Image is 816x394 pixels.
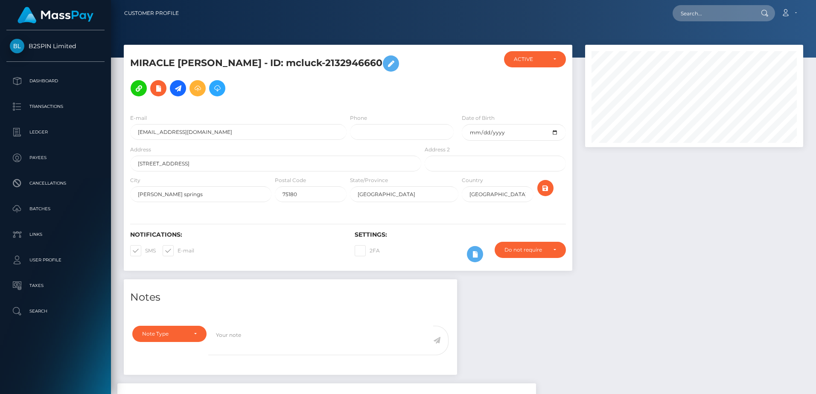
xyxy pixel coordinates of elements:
div: ACTIVE [514,56,546,63]
label: Postal Code [275,177,306,184]
a: Search [6,301,105,322]
p: Dashboard [10,75,101,87]
p: Cancellations [10,177,101,190]
p: Transactions [10,100,101,113]
button: Note Type [132,326,207,342]
h6: Settings: [355,231,566,238]
label: City [130,177,140,184]
a: Batches [6,198,105,220]
label: Date of Birth [462,114,495,122]
p: Payees [10,151,101,164]
label: Address [130,146,151,154]
p: Batches [10,203,101,215]
input: Search... [673,5,753,21]
a: User Profile [6,249,105,271]
label: E-mail [130,114,147,122]
a: Initiate Payout [170,80,186,96]
a: Taxes [6,275,105,296]
img: MassPay Logo [17,7,93,23]
a: Ledger [6,122,105,143]
label: SMS [130,245,156,256]
p: Links [10,228,101,241]
a: Links [6,224,105,245]
label: Address 2 [425,146,450,154]
p: Taxes [10,279,101,292]
label: State/Province [350,177,388,184]
a: Cancellations [6,173,105,194]
button: ACTIVE [504,51,566,67]
img: B2SPIN Limited [10,39,24,53]
a: Dashboard [6,70,105,92]
p: Ledger [10,126,101,139]
label: E-mail [163,245,194,256]
h6: Notifications: [130,231,342,238]
label: Country [462,177,483,184]
h5: MIRACLE [PERSON_NAME] - ID: mcluck-2132946660 [130,51,417,101]
p: User Profile [10,254,101,267]
a: Customer Profile [124,4,179,22]
label: 2FA [355,245,380,256]
div: Do not require [504,246,546,253]
p: Search [10,305,101,318]
a: Transactions [6,96,105,117]
label: Phone [350,114,367,122]
span: B2SPIN Limited [6,42,105,50]
h4: Notes [130,290,451,305]
a: Payees [6,147,105,168]
button: Do not require [495,242,566,258]
div: Note Type [142,330,187,337]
